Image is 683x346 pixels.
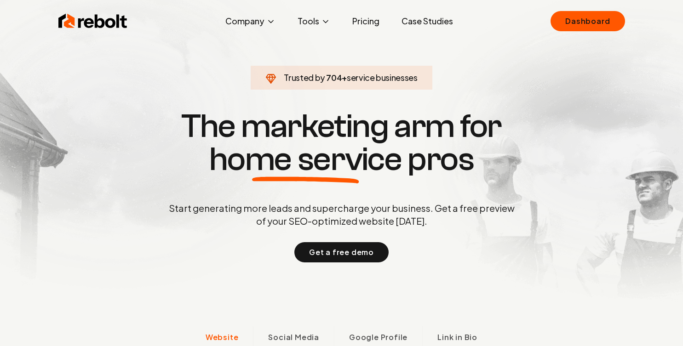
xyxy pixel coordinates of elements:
span: 704 [326,71,342,84]
p: Start generating more leads and supercharge your business. Get a free preview of your SEO-optimiz... [167,202,517,227]
a: Pricing [345,12,387,30]
a: Case Studies [394,12,460,30]
span: Trusted by [284,72,325,83]
span: Social Media [268,332,319,343]
span: Website [206,332,239,343]
span: Link in Bio [437,332,477,343]
button: Get a free demo [294,242,389,262]
span: home service [209,143,402,176]
span: service businesses [347,72,418,83]
img: Rebolt Logo [58,12,127,30]
span: Google Profile [349,332,408,343]
button: Tools [290,12,338,30]
button: Company [218,12,283,30]
h1: The marketing arm for pros [121,110,562,176]
a: Dashboard [551,11,625,31]
span: + [342,72,347,83]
